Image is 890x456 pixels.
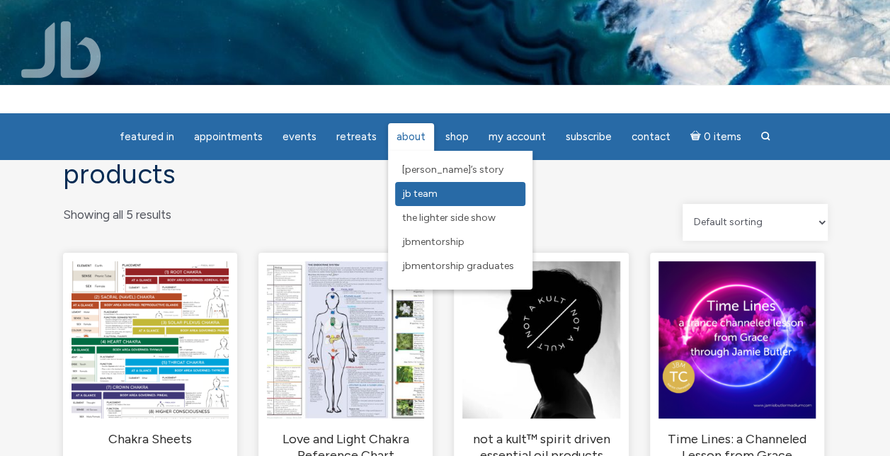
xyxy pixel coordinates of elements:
a: Cart0 items [682,122,750,151]
a: My Account [480,123,554,151]
span: Retreats [336,130,377,143]
a: [PERSON_NAME]’s Story [395,158,525,182]
img: Love and Light Chakra Reference Chart [267,261,424,418]
a: featured in [111,123,183,151]
img: Time Lines: a Channeled Lesson from Grace [658,261,816,418]
span: [PERSON_NAME]’s Story [402,164,503,176]
img: Jamie Butler. The Everyday Medium [21,21,101,78]
h1: Products [63,159,828,190]
a: Shop [437,123,477,151]
span: Shop [445,130,469,143]
span: JB Team [402,188,438,200]
img: not a kult™ spirit driven essential oil products [462,261,620,418]
a: Contact [623,123,679,151]
span: My Account [489,130,546,143]
span: The Lighter Side Show [402,212,496,224]
a: Subscribe [557,123,620,151]
span: Subscribe [566,130,612,143]
span: 0 items [703,132,741,142]
span: JBMentorship [402,236,464,248]
a: About [388,123,434,151]
span: Contact [632,130,671,143]
a: JBMentorship Graduates [395,254,525,278]
i: Cart [690,130,704,143]
a: The Lighter Side Show [395,206,525,230]
select: Shop order [683,204,828,241]
a: Events [274,123,325,151]
a: Retreats [328,123,385,151]
a: JBMentorship [395,230,525,254]
span: featured in [120,130,174,143]
span: Appointments [194,130,263,143]
span: JBMentorship Graduates [402,260,514,272]
a: Appointments [186,123,271,151]
img: Chakra Sheets [72,261,229,418]
span: Events [283,130,316,143]
a: JB Team [395,182,525,206]
span: About [396,130,426,143]
h2: Chakra Sheets [72,431,229,447]
p: Showing all 5 results [63,204,171,226]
